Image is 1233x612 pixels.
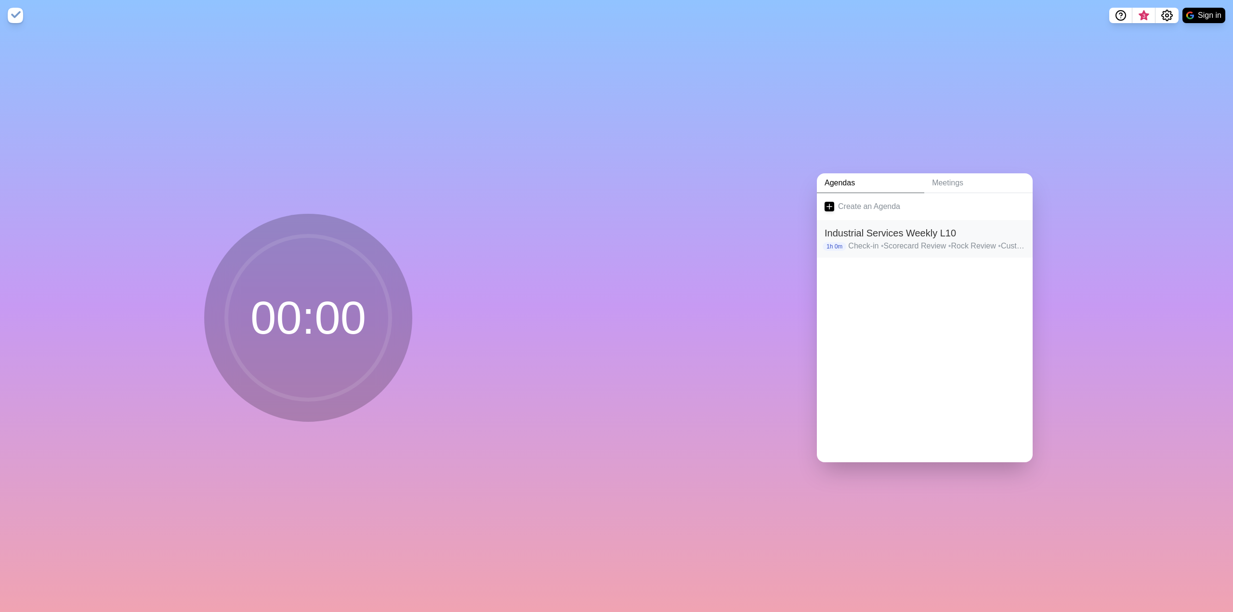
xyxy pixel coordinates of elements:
a: Create an Agenda [817,193,1033,220]
a: Agendas [817,173,924,193]
span: • [948,242,951,250]
button: Help [1109,8,1132,23]
h2: Industrial Services Weekly L10 [825,226,1025,240]
button: Settings [1155,8,1179,23]
span: • [881,242,884,250]
img: google logo [1186,12,1194,19]
p: 1h 0m [823,242,846,251]
span: 3 [1140,12,1148,20]
a: Meetings [924,173,1033,193]
button: Sign in [1182,8,1225,23]
img: timeblocks logo [8,8,23,23]
p: Check-in Scorecard Review Rock Review Customer + Employee Headlines To-Do List Review IDS Wrap-Up... [848,240,1025,252]
button: What’s new [1132,8,1155,23]
span: • [998,242,1001,250]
